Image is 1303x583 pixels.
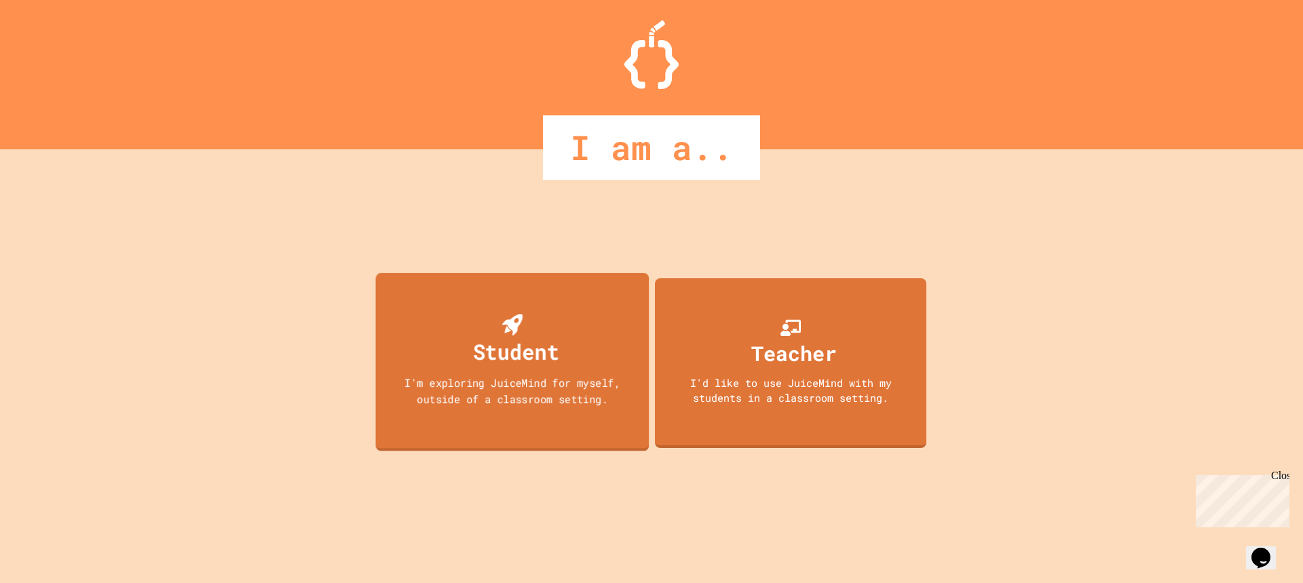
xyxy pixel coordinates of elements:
iframe: chat widget [1246,529,1289,569]
div: I am a.. [543,115,760,180]
img: Logo.svg [624,20,679,89]
iframe: chat widget [1190,470,1289,527]
div: I'm exploring JuiceMind for myself, outside of a classroom setting. [390,375,636,407]
div: Chat with us now!Close [5,5,94,86]
div: Teacher [751,338,837,369]
div: I'd like to use JuiceMind with my students in a classroom setting. [668,375,913,406]
div: Student [473,335,559,367]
